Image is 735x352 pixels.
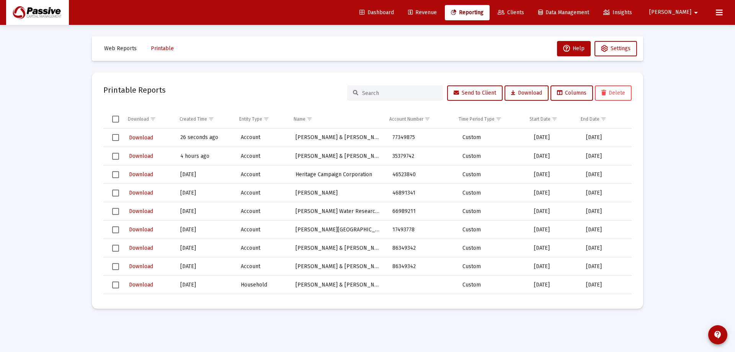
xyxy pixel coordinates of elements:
span: Download [129,226,153,233]
td: [PERSON_NAME] Water Research Center Pension Trust [290,202,387,221]
td: Custom [457,147,529,165]
td: [DATE] [581,147,632,165]
td: Custom [457,165,529,184]
td: Column Name [288,110,384,128]
td: Column Time Period Type [453,110,524,128]
div: Select row [112,245,119,252]
span: Download [129,282,153,288]
button: Send to Client [447,85,503,101]
td: [DATE] [175,239,235,257]
button: Download [505,85,549,101]
td: 46523840 [387,165,457,184]
td: 86349342 [387,239,457,257]
a: Reporting [445,5,490,20]
td: [PERSON_NAME] & [PERSON_NAME] [290,257,387,276]
div: Select row [112,134,119,141]
span: Data Management [538,9,589,16]
td: [DATE] [529,165,581,184]
span: Show filter options for column 'Start Date' [552,116,557,122]
input: Search [362,90,437,97]
td: [DATE] [581,202,632,221]
td: 17493778 [387,221,457,239]
span: [PERSON_NAME] [649,9,691,16]
button: Download [128,132,154,143]
td: [DATE] [529,147,581,165]
td: [PERSON_NAME] & [PERSON_NAME] [290,239,387,257]
td: [DATE] [175,276,235,294]
span: Show filter options for column 'Account Number' [425,116,430,122]
td: [DATE] [581,294,632,313]
td: [DATE] [581,129,632,147]
div: Select row [112,282,119,288]
td: Column Account Number [384,110,453,128]
button: Download [128,187,154,198]
td: [DATE] [529,202,581,221]
td: Account [235,147,290,165]
button: Download [128,279,154,290]
div: End Date [581,116,599,122]
span: Settings [611,45,630,52]
span: Show filter options for column 'Created Time' [208,116,214,122]
a: Data Management [532,5,595,20]
td: [DATE] [581,239,632,257]
button: Download [128,151,154,162]
button: [PERSON_NAME] [640,5,710,20]
span: Insights [603,9,632,16]
div: Created Time [180,116,207,122]
a: Insights [597,5,638,20]
td: Custom [457,276,529,294]
td: [DATE] [175,221,235,239]
a: Clients [492,5,530,20]
td: [PERSON_NAME][GEOGRAPHIC_DATA] Endowment Charity [290,221,387,239]
h2: Printable Reports [103,84,166,96]
td: Column Download [122,110,174,128]
td: [DATE] [529,221,581,239]
td: [DATE] [175,202,235,221]
span: Download [129,245,153,251]
mat-icon: contact_support [713,330,722,339]
span: Clients [498,9,524,16]
a: Dashboard [353,5,400,20]
td: Heritage Campaign Corporation [290,165,387,184]
td: [DATE] [175,257,235,276]
div: Select row [112,190,119,196]
td: [PERSON_NAME] & [PERSON_NAME] JTWROS [290,147,387,165]
td: Account [235,202,290,221]
div: Data grid [103,110,632,297]
span: Reporting [451,9,483,16]
div: Select all [112,116,119,123]
td: [DATE] [175,184,235,202]
td: [DATE] [529,239,581,257]
span: Download [129,190,153,196]
td: Custom [457,202,529,221]
button: Help [557,41,591,56]
span: Download [129,263,153,270]
td: Custom [457,257,529,276]
div: Account Number [389,116,423,122]
td: Column Entity Type [234,110,288,128]
div: Entity Type [239,116,262,122]
span: Columns [557,90,586,96]
span: Show filter options for column 'Time Period Type' [496,116,501,122]
span: Show filter options for column 'Download' [150,116,156,122]
span: Printable [151,45,174,52]
span: Show filter options for column 'End Date' [601,116,606,122]
td: [DATE] [581,184,632,202]
td: Household [235,276,290,294]
span: Send to Client [454,90,496,96]
td: Column Start Date [524,110,576,128]
button: Download [128,224,154,235]
button: Settings [595,41,637,56]
td: [PERSON_NAME] [290,294,387,313]
td: [DATE] [529,257,581,276]
td: Column End Date [575,110,626,128]
td: [DATE] [581,221,632,239]
div: Select row [112,171,119,178]
td: Account [235,165,290,184]
div: Name [294,116,305,122]
div: Time Period Type [459,116,495,122]
span: Delete [601,90,625,96]
td: [DATE] [175,294,235,313]
img: Dashboard [12,5,63,20]
span: Download [129,153,153,159]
